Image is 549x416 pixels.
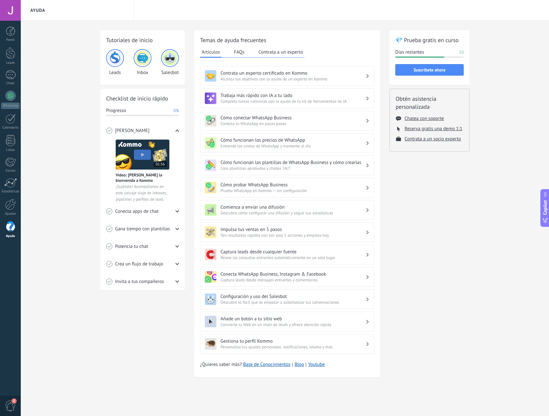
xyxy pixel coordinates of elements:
[200,361,325,368] span: ¿Quieres saber más?
[257,47,305,57] button: Contrata a un experto
[1,103,19,109] div: WhatsApp
[174,108,179,114] span: 0%
[295,361,304,368] a: Blog
[395,64,464,76] button: Suscríbete ahora
[414,68,445,72] span: Suscríbete ahora
[116,139,169,170] img: Meet video
[220,233,366,238] span: Ten resultados rápidos con tan solo 5 acciones y empieza hoy
[405,136,461,142] button: Contrata a un socio experto
[161,49,179,76] div: Salesbot
[220,99,366,104] span: Completa tareas rutinarias con la ayuda de tu kit de herramientas de IA
[232,47,246,57] button: FAQs
[395,49,424,56] span: Días restantes
[220,277,366,283] span: Captura leads desde mensajes entrantes y comentarios
[115,243,148,250] span: Potencia tu chat
[1,61,20,65] div: Leads
[106,36,179,44] h2: Tutoriales de inicio
[116,172,169,183] span: Vídeo: [PERSON_NAME] la bienvenida a Kommo
[220,293,366,300] h3: Configuración y uso del Salesbot
[1,38,20,42] div: Panel
[1,189,20,194] div: Estadísticas
[405,126,462,132] button: Reserva gratis una demo 1:1
[220,271,366,277] h3: Conecta WhatsApp Business, Instagram & Facebook
[459,49,464,56] span: 10
[115,128,150,134] span: [PERSON_NAME]
[220,121,366,126] span: Conecta tu WhatsApp en pocos pasos
[220,93,366,99] h3: Trabaja más rápido con IA a tu lado
[106,49,124,76] div: Leads
[220,76,366,82] span: Alcanza tus objetivos con la ayuda de un experto en Kommo
[106,94,179,102] h2: Checklist de inicio rápido
[220,322,366,327] span: Convierte tu Web en un imán de leads y ofrece atención rápida
[1,148,20,152] div: Listas
[220,338,366,344] h3: Gestiona tu perfil Kommo
[220,70,366,76] h3: Contrata un experto certificado en Kommo
[542,200,548,215] span: Copilot
[115,208,159,215] span: Conecta apps de chat
[1,234,20,238] div: Ayuda
[134,49,151,76] div: Inbox
[220,227,366,233] h3: Impulsa tus ventas en 5 pasos
[1,212,20,216] div: Ajustes
[1,126,20,130] div: Calendario
[308,361,325,368] a: Youtube
[220,316,366,322] h3: Añade un botón a tu sitio web
[116,183,169,203] span: ¡Sujétate! Acompáñanos en este salvaje viaje de inboxes, pipelines y perfiles de lead.
[115,261,163,267] span: Crea un flujo de trabajo
[220,255,366,260] span: Reúne las consultas entrantes automáticamente en un solo lugar
[220,182,366,188] h3: Cómo probar WhatsApp Business
[1,169,20,173] div: Correo
[200,47,221,58] button: Artículos
[220,204,366,210] h3: Comienza a enviar una difusión
[220,160,366,166] h3: Cómo funcionan las plantillas de WhatsApp Business y cómo crearlas
[396,95,463,111] h2: Obtén asistencia personalizada
[220,210,366,216] span: Descubre cómo configurar una difusión y seguir sus estadísticas
[395,36,464,44] h2: 💎 Prueba gratis en curso
[220,188,366,193] span: Prueba WhatsApp en Kommo — sin configuración
[405,115,444,122] button: Chatea con soporte
[220,166,366,171] span: Crea plantillas aprobadas y chatea 24/7
[115,279,164,285] span: Invita a tus compañeros
[220,143,366,149] span: Entiende los costos de WhatsApp y mantente al día
[220,115,366,121] h3: Cómo conectar WhatsApp Business
[12,398,17,404] span: 2
[106,108,126,114] span: Progresso
[220,249,366,255] h3: Captura leads desde cualquier fuente
[220,137,366,143] h3: Cómo funcionan los precios de WhatsApp
[115,226,170,232] span: Gana tiempo con plantillas
[243,361,290,368] a: Base de Conocimientos
[220,344,366,350] span: Personaliza tus ajustes personales: notificaciones, idioma y más
[220,300,366,305] span: Descubre lo fácil que es empezar a automatizar tus conversaciones
[1,81,20,85] div: Chats
[200,36,374,44] h2: Temas de ayuda frecuentes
